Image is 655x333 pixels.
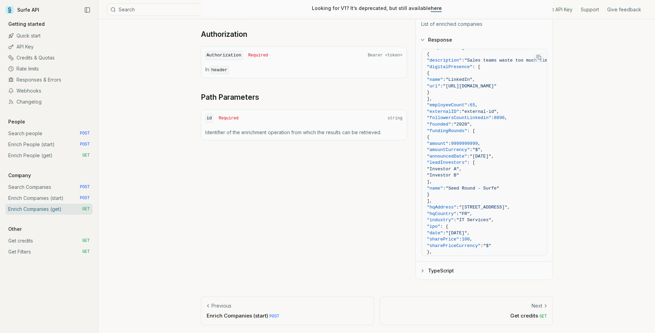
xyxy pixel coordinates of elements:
span: POST [80,184,90,190]
span: "Investor B" [427,173,459,178]
span: : [ [472,64,480,69]
p: Get credits [385,312,547,319]
span: : [ [467,160,475,165]
span: "Investor A" [427,166,459,172]
a: Enrich People (get) GET [6,150,92,161]
a: Search Companies POST [6,182,92,193]
span: : [456,205,459,210]
span: "amountCurrency" [427,147,470,152]
span: , [467,230,470,236]
span: : [462,58,465,63]
span: "$" [483,243,491,248]
span: , [491,217,494,223]
a: Rate limits [6,63,92,74]
a: API Key [6,41,92,52]
a: Enrich Companies (get) GET [6,204,92,215]
span: 100 [462,237,470,242]
span: : [467,103,470,108]
span: "fundingRounds" [427,128,467,133]
span: : [443,186,446,191]
a: Webhooks [6,85,92,96]
span: : [443,230,446,236]
span: "external-id" [462,109,496,114]
span: POST [270,314,280,319]
span: { [427,71,430,76]
span: , [491,154,494,159]
button: Copy Text [534,52,544,62]
span: Required [219,116,239,121]
span: "name" [427,186,443,191]
span: : [440,84,443,89]
span: "url" [427,84,440,89]
span: : [456,211,459,216]
p: Next [532,302,542,309]
span: , [470,211,472,216]
a: Enrich People (start) POST [6,139,92,150]
span: , [478,141,481,146]
a: NextGet credits GET [380,297,553,325]
p: Looking for V1? It’s deprecated, but still available [312,5,442,12]
span: "IT Services" [456,217,491,223]
span: : [448,141,451,146]
a: Surfe API [6,5,39,15]
span: "$" [472,147,480,152]
span: "announcedDate" [427,154,467,159]
a: here [431,5,442,11]
span: "hqAddress" [427,205,457,210]
p: People [6,118,28,125]
span: , [507,205,510,210]
span: "sharePrice" [427,237,459,242]
p: Company [6,172,34,179]
span: "founded" [427,122,451,127]
span: : [ [467,128,475,133]
span: , [470,122,472,127]
span: Bearer <token> [368,53,403,58]
span: "name" [427,77,443,82]
span: : [459,237,462,242]
span: : [459,109,462,114]
span: GET [82,153,90,158]
span: POST [80,195,90,201]
button: Search⌘K [107,3,279,16]
span: , [475,103,478,108]
a: Get credits GET [6,235,92,246]
span: } [427,192,430,197]
span: "Seed Round - Surfe" [446,186,499,191]
span: }, [427,249,433,255]
span: { [427,135,430,140]
code: header [210,66,229,74]
span: ], [427,179,433,184]
code: id [205,114,214,123]
p: List of enriched companies [421,21,547,28]
span: : [443,77,446,82]
button: TypeScript [416,262,553,280]
span: "date" [427,230,443,236]
span: GET [82,249,90,255]
span: : [467,154,470,159]
span: , [472,77,475,82]
button: Response [416,31,553,49]
span: : [481,243,483,248]
span: 8896 [494,115,505,120]
span: string [387,116,402,121]
a: Responses & Errors [6,74,92,85]
span: , [505,115,507,120]
span: "hqCountry" [427,211,457,216]
span: "sharePriceCurrency" [427,243,481,248]
span: "amount" [427,141,448,146]
span: "externalID" [427,109,459,114]
p: Enrich Companies (start) [207,312,368,319]
a: Enrich Companies (start) POST [6,193,92,204]
a: Get Filters GET [6,246,92,257]
span: , [459,166,462,172]
a: Give feedback [607,6,641,13]
p: In: [205,66,403,74]
span: { [427,52,430,57]
span: "followersCountLinkedin" [427,115,491,120]
span: ], [427,198,433,204]
p: Getting started [6,21,47,28]
span: "[STREET_ADDRESS]" [459,205,507,210]
code: Authorization [205,51,243,60]
span: , [481,147,483,152]
span: "ipo" [427,224,440,229]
